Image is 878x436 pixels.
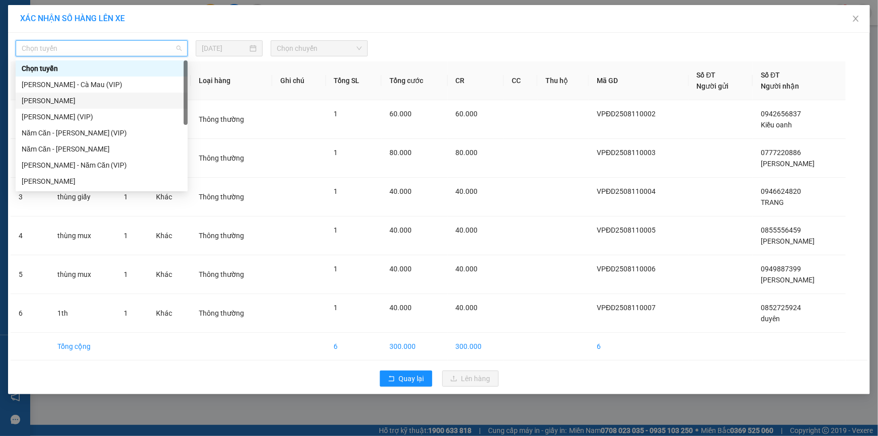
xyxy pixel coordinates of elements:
div: Chọn tuyến [16,60,188,77]
span: 60.000 [389,110,412,118]
span: 1 [334,265,338,273]
th: Tổng cước [381,61,448,100]
td: 4 [11,216,49,255]
span: 0949887399 [761,265,801,273]
td: Khác [148,178,191,216]
span: 80.000 [456,149,478,157]
span: 0777220886 [761,149,801,157]
span: 1 [334,110,338,118]
td: Khác [148,255,191,294]
span: VPĐD2508110007 [597,304,656,312]
img: logo.jpg [13,13,63,63]
th: Loại hàng [191,61,272,100]
span: 40.000 [456,304,478,312]
td: 2 [11,139,49,178]
td: thùng mux [49,216,116,255]
span: Chọn chuyến [277,41,362,56]
li: 26 Phó Cơ Điều, Phường 12 [94,25,421,37]
td: thùng mux [49,255,116,294]
span: VPĐD2508110006 [597,265,656,273]
div: [PERSON_NAME] - Cà Mau (VIP) [22,79,182,90]
span: 40.000 [389,304,412,312]
span: 0855556459 [761,226,801,234]
span: VPĐD2508110005 [597,226,656,234]
td: Thông thường [191,255,272,294]
span: 1 [334,226,338,234]
span: 0946624820 [761,187,801,195]
span: duyên [761,315,780,323]
button: uploadLên hàng [442,371,499,387]
div: Hồ Chí Minh - Năm Căn (VIP) [16,157,188,173]
div: [PERSON_NAME] [22,95,182,106]
span: 0942656837 [761,110,801,118]
span: 1 [334,304,338,312]
div: Cà Mau - Hồ Chí Minh (VIP) [16,109,188,125]
span: Quay lại [399,373,424,384]
div: [PERSON_NAME] (VIP) [22,111,182,122]
span: 1 [124,193,128,201]
span: 1 [334,187,338,195]
span: 60.000 [456,110,478,118]
span: 0852725924 [761,304,801,312]
div: Chọn tuyến [22,63,182,74]
th: Ghi chú [272,61,326,100]
td: 1th [49,294,116,333]
span: 40.000 [389,265,412,273]
button: rollbackQuay lại [380,371,432,387]
span: [PERSON_NAME] [761,160,815,168]
li: Hotline: 02839552959 [94,37,421,50]
th: Mã GD [589,61,688,100]
td: Khác [148,294,191,333]
span: VPĐD2508110004 [597,187,656,195]
div: [PERSON_NAME] [22,176,182,187]
span: 40.000 [456,265,478,273]
span: 40.000 [389,187,412,195]
td: 6 [11,294,49,333]
span: TRANG [761,198,784,206]
td: 300.000 [448,333,504,360]
td: thùng giấy [49,178,116,216]
td: Tổng cộng [49,333,116,360]
span: VPĐD2508110003 [597,149,656,157]
td: Thông thường [191,178,272,216]
span: close [852,15,860,23]
div: Năm Căn - [PERSON_NAME] (VIP) [22,127,182,138]
span: 40.000 [456,187,478,195]
span: XÁC NHẬN SỐ HÀNG LÊN XE [20,14,125,23]
td: Thông thường [191,294,272,333]
input: 11/08/2025 [202,43,248,54]
span: Chọn tuyến [22,41,182,56]
div: Hồ Chí Minh - Cà Mau (VIP) [16,77,188,93]
th: Thu hộ [537,61,589,100]
td: Thông thường [191,216,272,255]
span: 40.000 [389,226,412,234]
th: CR [448,61,504,100]
span: VPĐD2508110002 [597,110,656,118]
span: 1 [124,270,128,278]
div: Năm Căn - Hồ Chí Minh [16,141,188,157]
td: 1 [11,100,49,139]
th: CC [504,61,537,100]
td: Thông thường [191,139,272,178]
td: 6 [589,333,688,360]
div: Hồ Chí Minh - Cà Mau [16,173,188,189]
span: 1 [124,309,128,317]
span: Số ĐT [697,71,716,79]
button: Close [842,5,870,33]
span: 1 [334,149,338,157]
div: Cà Mau - Hồ Chí Minh [16,93,188,109]
td: 300.000 [381,333,448,360]
div: [PERSON_NAME] - Năm Căn (VIP) [22,160,182,171]
span: [PERSON_NAME] [761,237,815,245]
span: Người gửi [697,82,729,90]
span: 80.000 [389,149,412,157]
td: 3 [11,178,49,216]
b: GỬI : VP Đầm Dơi [13,73,121,90]
span: 1 [124,232,128,240]
span: Người nhận [761,82,799,90]
div: Năm Căn - Hồ Chí Minh (VIP) [16,125,188,141]
span: Số ĐT [761,71,780,79]
th: Tổng SL [326,61,381,100]
span: Kiều oanh [761,121,792,129]
td: Thông thường [191,100,272,139]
